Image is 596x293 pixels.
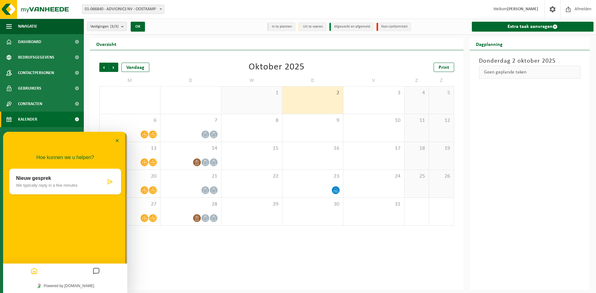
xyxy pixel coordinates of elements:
span: 01-066840 - ADVIONICS NV - OOSTKAMP [82,5,164,14]
td: M [99,75,160,86]
a: Extra taak aanvragen [472,22,594,32]
span: 13 [103,145,157,152]
span: 16 [286,145,340,152]
li: Uit te voeren [298,23,326,31]
span: Contactpersonen [18,65,54,81]
a: Powered by [DOMAIN_NAME] [31,150,93,158]
span: Bedrijfsgegevens [18,50,54,65]
td: W [221,75,282,86]
div: Geen geplande taken [479,66,581,79]
span: 23 [286,173,340,180]
span: 14 [164,145,218,152]
span: 22 [224,173,279,180]
span: 27 [103,201,157,208]
td: V [343,75,404,86]
span: 1 [224,90,279,96]
a: Print [434,63,454,72]
td: D [282,75,344,86]
h2: Overzicht [90,38,123,50]
li: In te plannen [267,23,295,31]
span: Vorige [99,63,109,72]
count: (3/3) [110,24,119,29]
span: 20 [103,173,157,180]
button: OK [131,22,145,32]
span: Kalender [18,112,37,127]
span: 2 [286,90,340,96]
span: 19 [432,145,450,152]
span: 12 [432,117,450,124]
div: Oktober 2025 [249,63,305,72]
iframe: chat widget [3,132,127,293]
span: 26 [432,173,450,180]
span: 15 [224,145,279,152]
span: Dashboard [18,34,41,50]
span: 4 [408,90,426,96]
span: 3 [346,90,401,96]
span: 31 [346,201,401,208]
span: 8 [224,117,279,124]
span: Print [439,65,449,70]
span: 9 [286,117,340,124]
span: 30 [286,201,340,208]
span: 7 [164,117,218,124]
span: 18 [408,145,426,152]
td: D [160,75,222,86]
button: Home [26,134,36,146]
span: Navigatie [18,19,37,34]
span: 25 [408,173,426,180]
h2: Dagplanning [470,38,509,50]
td: Z [404,75,429,86]
span: 10 [346,117,401,124]
strong: [PERSON_NAME] [507,7,538,11]
span: 28 [164,201,218,208]
h3: Donderdag 2 oktober 2025 [479,56,581,66]
span: Contracten [18,96,42,112]
li: Non-conformiteit [377,23,411,31]
span: Volgende [109,63,118,72]
button: Vestigingen(3/3) [87,22,127,31]
span: Rapportage [18,127,42,143]
span: 21 [164,173,218,180]
span: 6 [103,117,157,124]
span: 5 [432,90,450,96]
li: Afgewerkt en afgemeld [329,23,373,31]
span: Gebruikers [18,81,41,96]
td: Z [429,75,454,86]
button: Messages [88,134,98,146]
span: 24 [346,173,401,180]
img: Tawky_16x16.svg [34,152,38,156]
span: 29 [224,201,279,208]
span: Vestigingen [90,22,119,31]
span: 11 [408,117,426,124]
span: 17 [346,145,401,152]
div: Vandaag [121,63,149,72]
